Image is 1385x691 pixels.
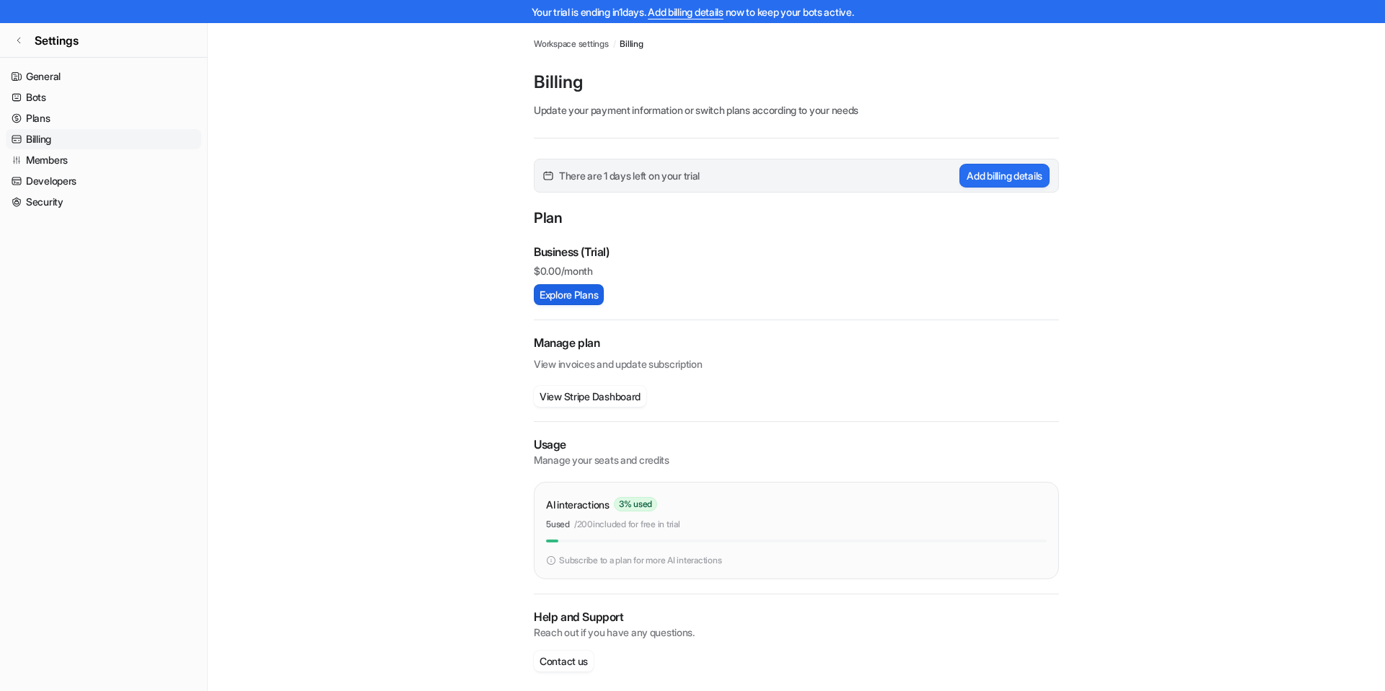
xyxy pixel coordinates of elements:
[534,71,1059,94] p: Billing
[35,32,79,49] span: Settings
[6,87,201,107] a: Bots
[6,129,201,149] a: Billing
[620,38,643,50] a: Billing
[534,207,1059,232] p: Plan
[41,8,64,31] img: Profile image for eesel
[534,386,646,407] button: View Stripe Dashboard
[247,467,271,490] button: Send a message…
[226,6,253,33] button: Home
[534,284,604,305] button: Explore Plans
[534,453,1059,467] p: Manage your seats and credits
[12,442,276,467] textarea: Message…
[559,168,700,183] span: There are 1 days left on your trial
[89,415,101,427] img: Profile image for Patrick
[6,171,201,191] a: Developers
[9,6,37,33] button: go back
[543,171,553,181] img: calender-icon.svg
[534,335,1059,351] h2: Manage plan
[61,8,84,31] img: Profile image for Amogh
[534,625,1059,640] p: Reach out if you have any questions.
[69,472,80,484] button: Upload attachment
[613,38,616,50] span: /
[63,92,265,120] div: Hello, can you please extend my trial period?
[72,415,84,427] img: Profile image for eesel
[534,243,610,260] p: Business (Trial)
[959,164,1050,188] button: Add billing details
[534,38,609,50] a: Workspace settings
[12,83,277,146] div: krystle@luxeharmonymusic.com says…
[6,150,201,170] a: Members
[546,497,610,512] p: AI interactions
[534,102,1059,118] p: Update your payment information or switch plans according to your needs
[559,554,721,567] p: Subscribe to a plan for more AI interactions
[614,497,657,511] span: 3 % used
[82,8,105,31] img: Profile image for Patrick
[534,609,1059,625] p: Help and Support
[534,351,1059,371] p: View invoices and update subscription
[52,83,277,128] div: Hello, can you please extend my trial period?
[22,472,34,484] button: Emoji picker
[648,6,724,18] a: Add billing details
[534,651,594,672] button: Contact us
[574,518,680,531] p: / 200 included for free in trial
[45,472,57,484] button: Gif picker
[14,415,274,427] div: Waiting for a teammate
[6,108,201,128] a: Plans
[253,6,279,32] div: Close
[92,472,103,484] button: Start recording
[534,436,1059,453] p: Usage
[6,66,201,87] a: General
[6,192,201,212] a: Security
[81,415,92,427] img: Profile image for Amogh
[110,14,141,25] h1: eesel
[546,518,570,531] p: 5 used
[534,263,1059,278] p: $ 0.00/month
